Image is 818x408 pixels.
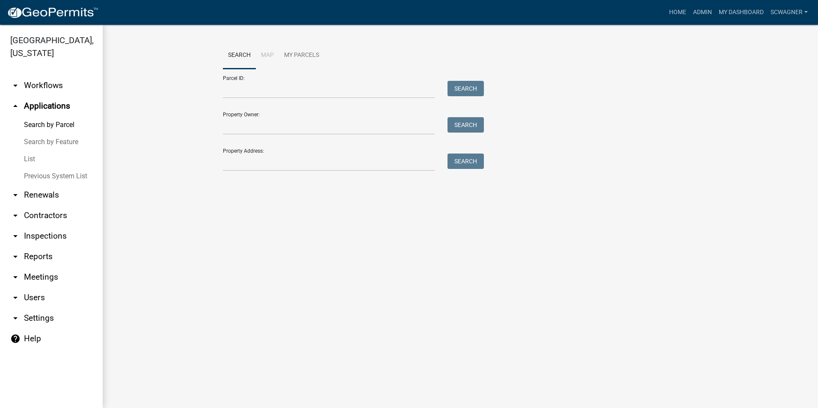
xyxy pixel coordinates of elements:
[10,210,21,221] i: arrow_drop_down
[10,313,21,323] i: arrow_drop_down
[10,101,21,111] i: arrow_drop_up
[666,4,690,21] a: Home
[10,293,21,303] i: arrow_drop_down
[10,272,21,282] i: arrow_drop_down
[767,4,811,21] a: scwagner
[10,334,21,344] i: help
[10,190,21,200] i: arrow_drop_down
[448,154,484,169] button: Search
[715,4,767,21] a: My Dashboard
[10,251,21,262] i: arrow_drop_down
[10,80,21,91] i: arrow_drop_down
[690,4,715,21] a: Admin
[448,117,484,133] button: Search
[10,231,21,241] i: arrow_drop_down
[223,42,256,69] a: Search
[448,81,484,96] button: Search
[279,42,324,69] a: My Parcels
